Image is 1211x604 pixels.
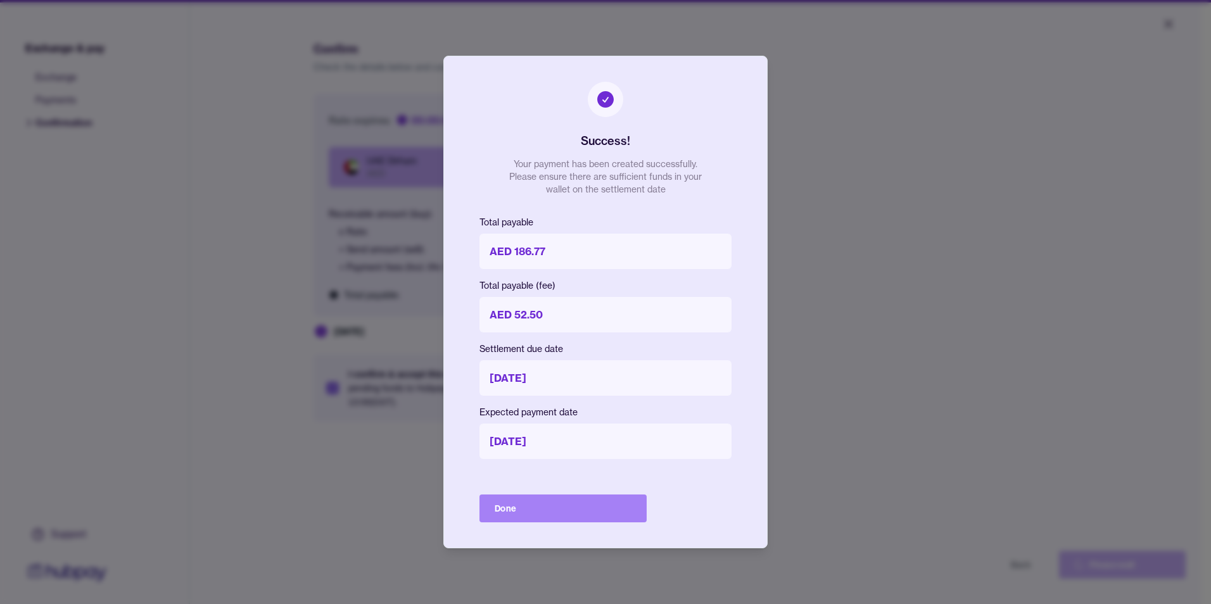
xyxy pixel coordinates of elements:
[479,494,647,522] button: Done
[479,279,732,292] p: Total payable (fee)
[479,406,732,418] p: Expected payment date
[479,297,732,332] p: AED 52.50
[581,132,630,150] h2: Success!
[479,343,732,355] p: Settlement due date
[504,158,707,196] p: Your payment has been created successfully. Please ensure there are sufficient funds in your wall...
[479,216,732,229] p: Total payable
[479,234,732,269] p: AED 186.77
[479,424,732,459] p: [DATE]
[479,360,732,396] p: [DATE]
